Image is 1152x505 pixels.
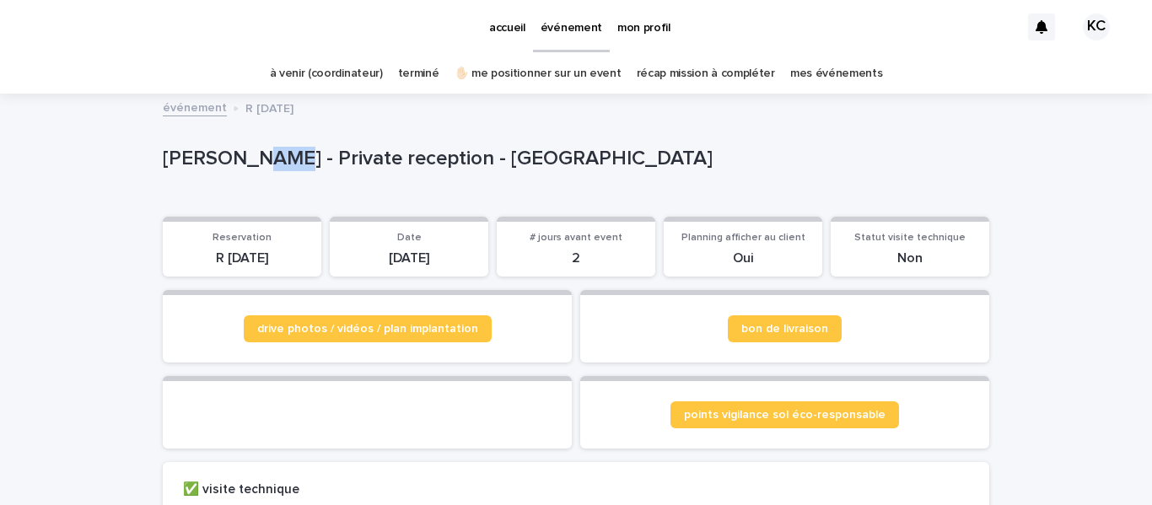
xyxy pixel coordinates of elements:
a: récap mission à compléter [637,54,775,94]
span: Date [397,233,422,243]
a: drive photos / vidéos / plan implantation [244,315,492,342]
p: R [DATE] [173,250,311,266]
div: KC [1083,13,1110,40]
a: ✋🏻 me positionner sur un event [455,54,622,94]
span: drive photos / vidéos / plan implantation [257,323,478,335]
img: Ls34BcGeRexTGTNfXpUC [34,10,197,44]
p: R [DATE] [245,98,293,116]
h2: ✅ visite technique [183,482,299,497]
span: Statut visite technique [854,233,966,243]
a: bon de livraison [728,315,842,342]
p: 2 [507,250,645,266]
span: Reservation [213,233,272,243]
span: points vigilance sol éco-responsable [684,409,886,421]
a: mes événements [790,54,883,94]
p: [DATE] [340,250,478,266]
span: # jours avant event [530,233,622,243]
p: Non [841,250,979,266]
p: Oui [674,250,812,266]
p: [PERSON_NAME] - Private reception - [GEOGRAPHIC_DATA] [163,147,982,171]
a: points vigilance sol éco-responsable [670,401,899,428]
span: bon de livraison [741,323,828,335]
a: terminé [398,54,439,94]
a: à venir (coordinateur) [270,54,383,94]
a: événement [163,97,227,116]
span: Planning afficher au client [681,233,805,243]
